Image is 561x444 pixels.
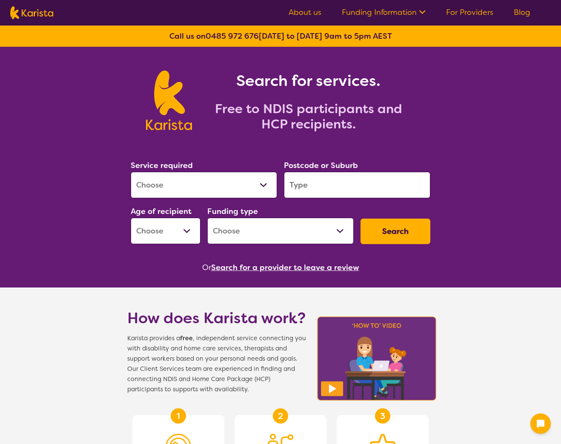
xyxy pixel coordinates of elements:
[207,206,258,216] label: Funding type
[131,206,192,216] label: Age of recipient
[127,333,306,395] span: Karista provides a , independent service connecting you with disability and home care services, t...
[342,7,426,17] a: Funding Information
[361,219,430,244] button: Search
[146,71,192,130] img: Karista logo
[10,6,53,19] img: Karista logo
[315,314,439,403] img: Karista video
[273,408,288,424] div: 2
[514,7,530,17] a: Blog
[206,31,259,41] a: 0485 972 676
[375,408,390,424] div: 3
[180,334,193,342] b: free
[289,7,321,17] a: About us
[127,308,306,328] h1: How does Karista work?
[202,261,211,274] span: Or
[171,408,186,424] div: 1
[202,71,415,91] h1: Search for services.
[169,31,392,41] b: Call us on [DATE] to [DATE] 9am to 5pm AEST
[131,160,193,171] label: Service required
[284,160,358,171] label: Postcode or Suburb
[284,172,430,198] input: Type
[211,261,359,274] button: Search for a provider to leave a review
[446,7,493,17] a: For Providers
[202,101,415,132] h2: Free to NDIS participants and HCP recipients.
